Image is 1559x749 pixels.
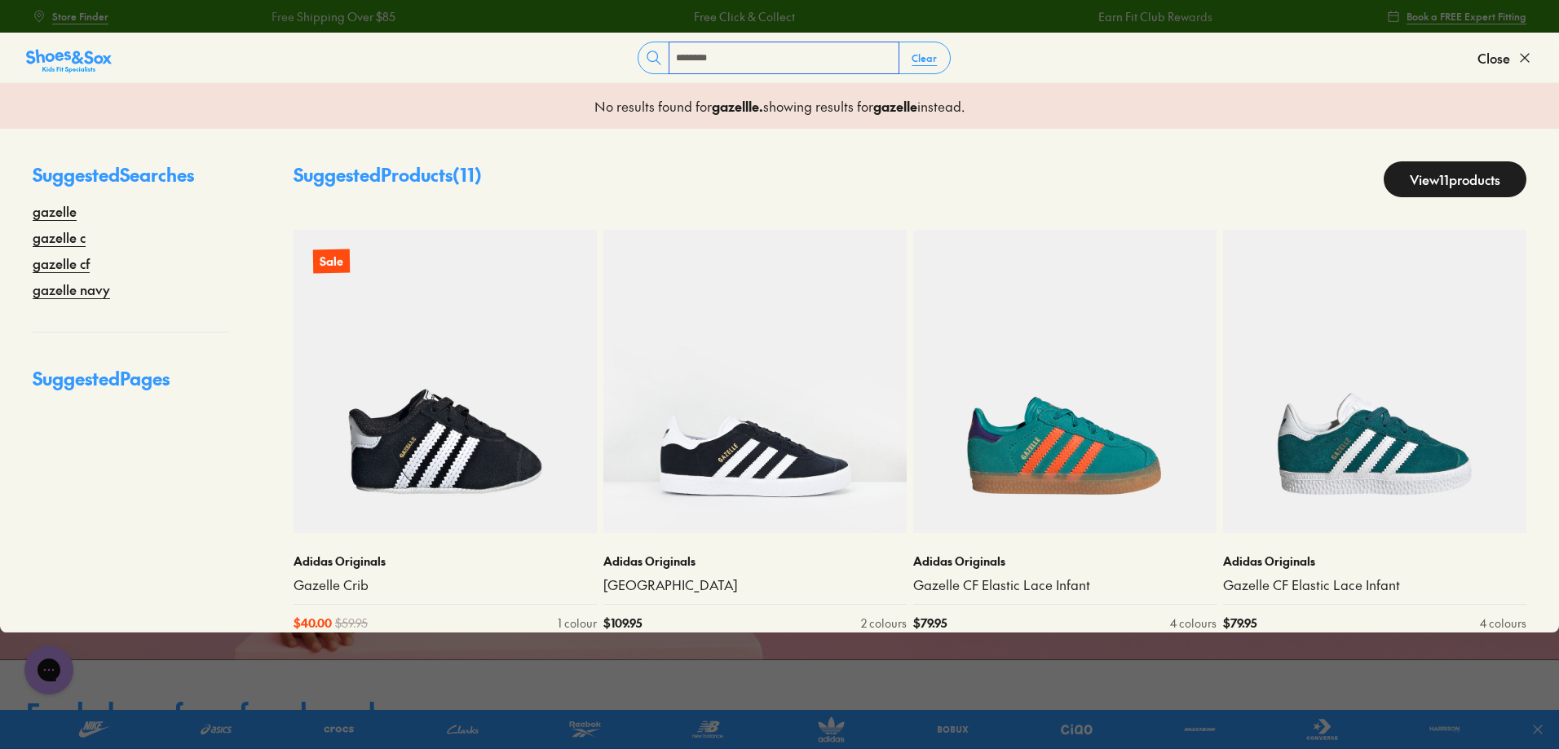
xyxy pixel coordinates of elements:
[1477,48,1510,68] span: Close
[1223,615,1256,632] span: $ 79.95
[16,640,82,700] iframe: Gorgias live chat messenger
[913,615,947,632] span: $ 79.95
[52,9,108,24] span: Store Finder
[453,162,482,187] span: ( 11 )
[861,615,907,632] div: 2 colours
[33,2,108,31] a: Store Finder
[335,615,368,632] span: $ 59.95
[1096,8,1210,25] a: Earn Fit Club Rewards
[26,48,112,74] img: SNS_Logo_Responsive.svg
[33,365,228,405] p: Suggested Pages
[33,253,90,273] a: gazelle cf
[603,576,907,594] a: [GEOGRAPHIC_DATA]
[712,97,763,115] b: gazellle .
[33,161,228,201] p: Suggested Searches
[603,615,642,632] span: $ 109.95
[594,96,965,116] p: No results found for showing results for instead.
[899,43,950,73] button: Clear
[33,201,77,221] a: gazelle
[913,553,1217,570] p: Adidas Originals
[1407,9,1526,24] span: Book a FREE Expert Fitting
[1477,40,1533,76] button: Close
[913,576,1217,594] a: Gazelle CF Elastic Lace Infant
[26,45,112,71] a: Shoes &amp; Sox
[294,576,597,594] a: Gazelle Crib
[33,227,86,247] a: gazelle c
[1170,615,1217,632] div: 4 colours
[269,8,393,25] a: Free Shipping Over $85
[1384,161,1526,197] a: View11products
[603,553,907,570] p: Adidas Originals
[558,615,597,632] div: 1 colour
[1387,2,1526,31] a: Book a FREE Expert Fitting
[294,161,482,197] p: Suggested Products
[1480,615,1526,632] div: 4 colours
[294,615,332,632] span: $ 40.00
[313,249,350,274] p: Sale
[691,8,793,25] a: Free Click & Collect
[873,97,917,115] b: gazelle
[294,230,597,533] a: Sale
[33,280,110,299] a: gazelle navy
[1223,553,1526,570] p: Adidas Originals
[294,553,597,570] p: Adidas Originals
[1223,576,1526,594] a: Gazelle CF Elastic Lace Infant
